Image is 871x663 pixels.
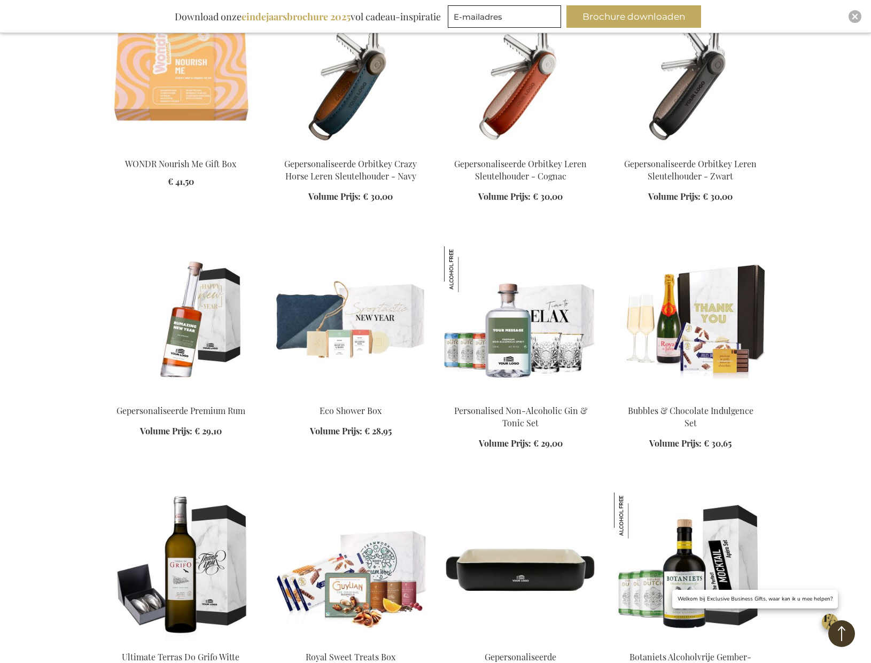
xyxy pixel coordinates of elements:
[478,191,563,203] a: Volume Prijs: € 30,00
[852,13,858,20] img: Close
[614,246,767,396] img: Bubbles & Chocolate Indulgence Set
[320,405,382,416] a: Eco Shower Box
[849,10,861,23] div: Close
[104,246,257,396] img: Personalised Premium Rum
[648,191,701,202] span: Volume Prijs:
[614,392,767,402] a: Bubbles & Chocolate Indulgence Set
[614,493,660,539] img: Botaniets Alcoholvrije Gember-Yuzu Gin & Tonic Set
[308,191,361,202] span: Volume Prijs:
[444,246,597,396] img: Personalised Non-Alcoholic Gin & Tonic Set
[310,425,392,438] a: Volume Prijs: € 28,95
[125,158,236,169] a: WONDR Nourish Me Gift Box
[448,5,561,28] input: E-mailadres
[444,145,597,155] a: Personalised Orbitkey Leather Key Organiser - Cognac
[444,392,597,402] a: Personalised Non-Alcoholic Gin & Tonic Set Personalised Non-Alcoholic Gin & Tonic Set
[242,10,351,23] b: eindejaarsbrochure 2025
[614,638,767,648] a: Botaniets Non-Alcoholic Ginger-Yuzu Gin & Tonic Set Botaniets Alcoholvrije Gember-Yuzu Gin & Toni...
[104,638,257,648] a: Ultimate Terras Do Grifo White Wine & Mussel Pairing Box
[478,191,531,202] span: Volume Prijs:
[284,158,417,182] a: Gepersonaliseerde Orbitkey Crazy Horse Leren Sleutelhouder - Navy
[140,425,192,436] span: Volume Prijs:
[274,392,427,402] a: Eco Shower Box
[624,158,757,182] a: Gepersonaliseerde Orbitkey Leren Sleutelhouder - Zwart
[454,405,587,428] a: Personalised Non-Alcoholic Gin & Tonic Set
[274,493,427,642] img: Royal Sweet Treats Box
[704,438,732,449] span: € 30,65
[363,191,393,202] span: € 30,00
[448,5,564,31] form: marketing offers and promotions
[116,405,245,416] a: Gepersonaliseerde Premium Rum
[444,493,597,642] img: Gepersonaliseerde Monte Neu Ovenschaal - Zwart
[566,5,701,28] button: Brochure downloaden
[274,246,427,396] img: Eco Shower Box
[364,425,392,436] span: € 28,95
[614,493,767,642] img: Botaniets Non-Alcoholic Ginger-Yuzu Gin & Tonic Set
[104,145,257,155] a: WONDR Nourish Me Gift Box
[168,176,194,187] span: € 41,50
[479,438,563,450] a: Volume Prijs: € 29,00
[310,425,362,436] span: Volume Prijs:
[628,405,753,428] a: Bubbles & Chocolate Indulgence Set
[614,145,767,155] a: Personalised Orbitkey Leather Key Organiser - Black
[140,425,222,438] a: Volume Prijs: € 29,10
[454,158,587,182] a: Gepersonaliseerde Orbitkey Leren Sleutelhouder - Cognac
[274,638,427,648] a: Royal Sweet Treats Box
[533,191,563,202] span: € 30,00
[649,438,732,450] a: Volume Prijs: € 30,65
[308,191,393,203] a: Volume Prijs: € 30,00
[104,493,257,642] img: Ultimate Terras Do Grifo White Wine & Mussel Pairing Box
[479,438,531,449] span: Volume Prijs:
[649,438,702,449] span: Volume Prijs:
[274,145,427,155] a: Personalised Orbitkey Crazy Horse Leather Key Organiser - Navy
[444,246,490,292] img: Personalised Non-Alcoholic Gin & Tonic Set
[306,651,395,662] a: Royal Sweet Treats Box
[533,438,563,449] span: € 29,00
[104,392,257,402] a: Personalised Premium Rum
[195,425,222,436] span: € 29,10
[703,191,733,202] span: € 30,00
[648,191,733,203] a: Volume Prijs: € 30,00
[170,5,446,28] div: Download onze vol cadeau-inspiratie
[444,638,597,648] a: Gepersonaliseerde Monte Neu Ovenschaal - Zwart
